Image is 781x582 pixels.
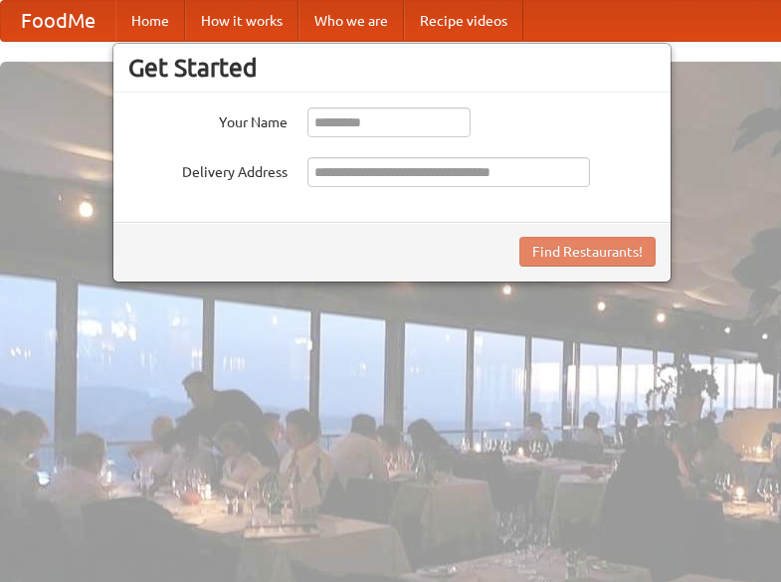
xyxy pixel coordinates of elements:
[1,1,115,41] a: FoodMe
[128,107,288,132] label: Your Name
[519,237,656,267] button: Find Restaurants!
[185,1,298,41] a: How it works
[128,53,656,83] h3: Get Started
[404,1,523,41] a: Recipe videos
[115,1,185,41] a: Home
[128,157,288,182] label: Delivery Address
[298,1,404,41] a: Who we are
